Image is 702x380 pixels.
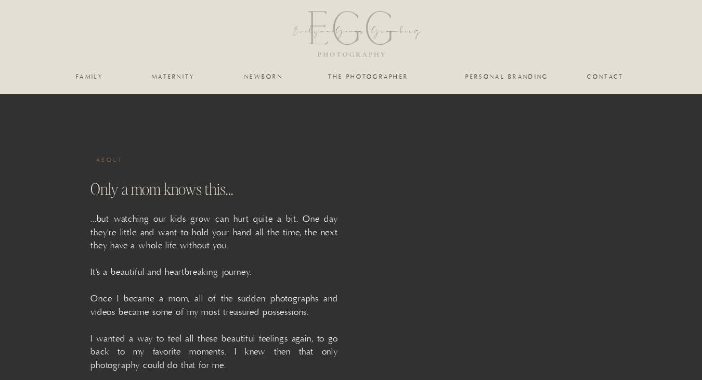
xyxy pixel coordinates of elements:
[316,73,420,80] a: the photographer
[90,179,287,201] h2: Only a mom knows this...
[69,73,111,80] a: family
[90,213,338,347] p: ...but watching our kids grow can hurt quite a bit. One day they're little and want to hold your ...
[587,73,624,80] a: Contact
[96,157,146,165] h1: About
[152,73,194,80] a: maternity
[242,73,285,80] a: newborn
[464,73,550,80] a: personal branding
